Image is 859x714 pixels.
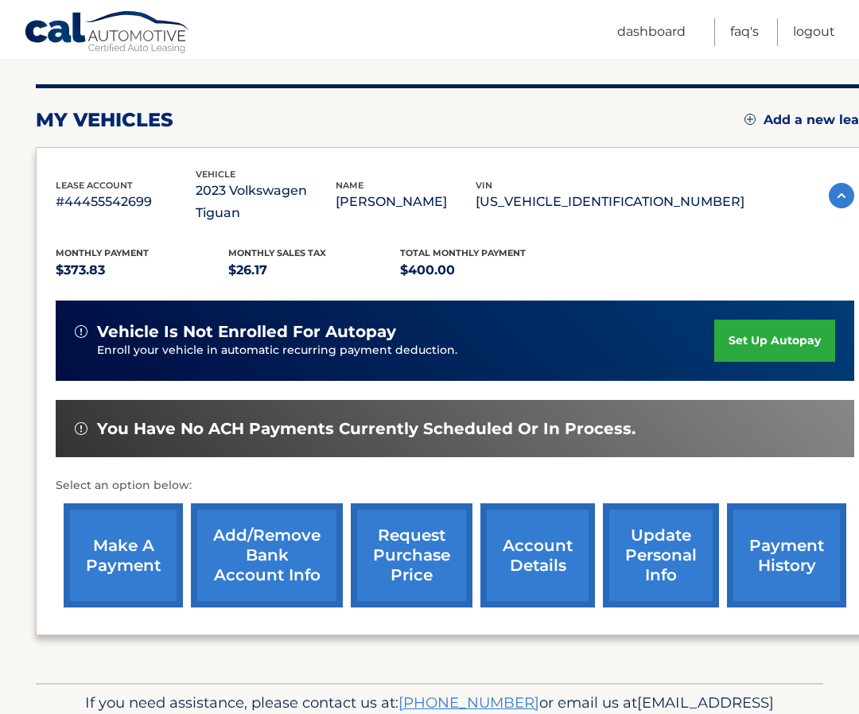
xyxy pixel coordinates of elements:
span: Total Monthly Payment [400,247,526,258]
a: make a payment [64,503,183,607]
a: Dashboard [617,18,686,46]
span: lease account [56,180,133,191]
img: alert-white.svg [75,325,87,338]
a: Cal Automotive [24,10,191,56]
span: vin [476,180,492,191]
p: [PERSON_NAME] [336,191,476,213]
p: #44455542699 [56,191,196,213]
span: vehicle is not enrolled for autopay [97,322,396,342]
a: set up autopay [714,320,835,362]
span: Monthly Payment [56,247,149,258]
a: Add/Remove bank account info [191,503,343,607]
a: FAQ's [730,18,759,46]
p: [US_VEHICLE_IDENTIFICATION_NUMBER] [476,191,744,213]
span: name [336,180,363,191]
p: $400.00 [400,259,573,281]
a: Logout [793,18,835,46]
img: add.svg [744,114,756,125]
h2: my vehicles [36,108,173,132]
a: account details [480,503,595,607]
p: 2023 Volkswagen Tiguan [196,180,336,224]
span: Monthly sales Tax [228,247,326,258]
p: $26.17 [228,259,401,281]
span: vehicle [196,169,235,180]
a: payment history [727,503,846,607]
span: You have no ACH payments currently scheduled or in process. [97,419,636,439]
img: alert-white.svg [75,422,87,435]
img: accordion-active.svg [829,183,854,208]
p: Select an option below: [56,476,854,495]
p: $373.83 [56,259,228,281]
a: update personal info [603,503,719,607]
p: Enroll your vehicle in automatic recurring payment deduction. [97,342,714,359]
a: [PHONE_NUMBER] [398,693,539,712]
a: request purchase price [351,503,472,607]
